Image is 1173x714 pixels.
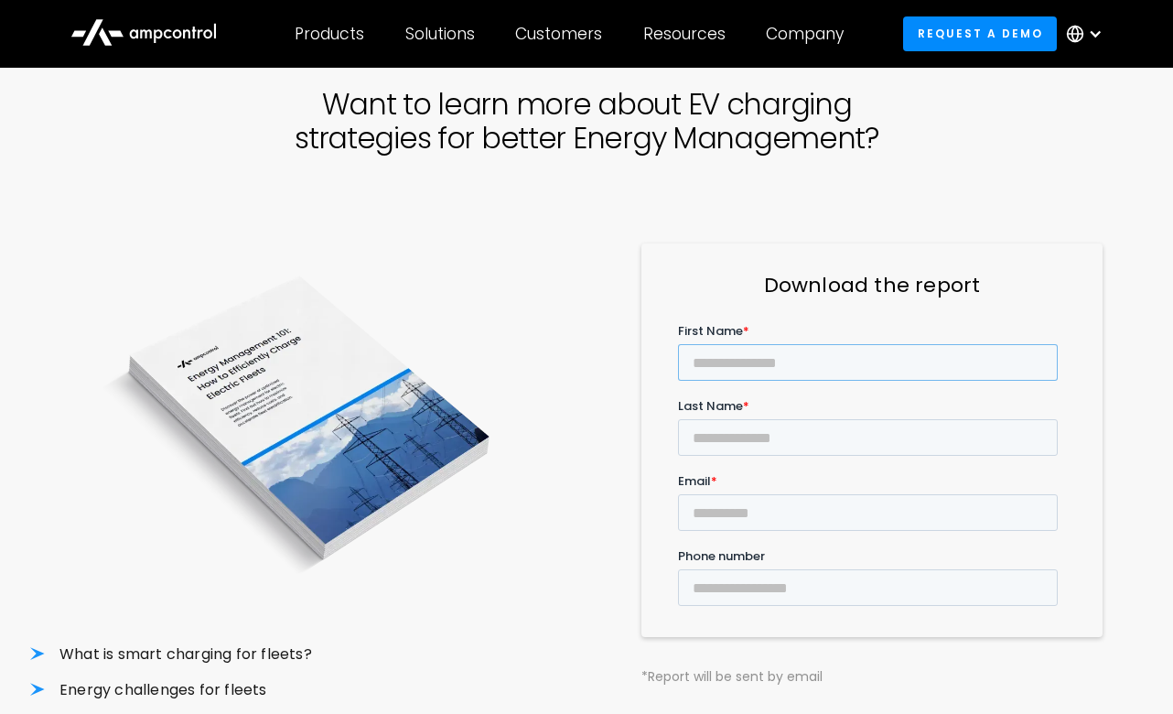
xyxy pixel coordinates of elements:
div: Company [766,24,844,44]
iframe: Form 0 [678,322,1065,610]
div: Solutions [405,24,475,44]
div: Resources [643,24,726,44]
li: Energy challenges for fleets [30,680,572,700]
img: Energy Management 101: How to Efficiently Charge Electric Fleets [30,243,572,601]
h3: Download the report [678,272,1065,300]
a: Request a demo [903,16,1057,50]
div: Products [295,24,364,44]
li: What is smart charging for fleets? [30,644,572,665]
div: Customers [515,24,602,44]
div: *Report will be sent by email [641,666,1102,687]
h1: Want to learn more about EV charging strategies for better Energy Management? [30,88,1143,156]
